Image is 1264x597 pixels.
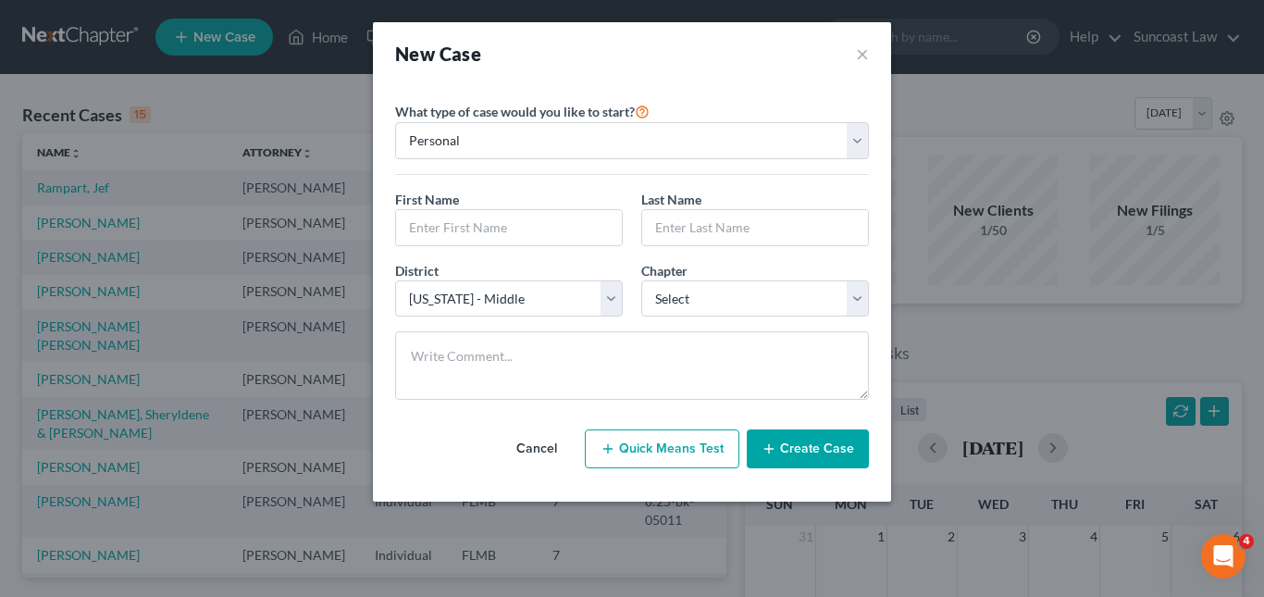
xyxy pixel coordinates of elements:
span: First Name [395,192,459,207]
span: District [395,263,439,279]
span: Chapter [641,263,688,279]
iframe: Intercom live chat [1201,534,1245,578]
input: Enter Last Name [642,210,868,245]
span: Last Name [641,192,701,207]
strong: New Case [395,43,481,65]
span: 4 [1239,534,1254,549]
button: Cancel [496,430,577,467]
button: Quick Means Test [585,429,739,468]
button: × [856,41,869,67]
button: Create Case [747,429,869,468]
input: Enter First Name [396,210,622,245]
label: What type of case would you like to start? [395,100,650,122]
